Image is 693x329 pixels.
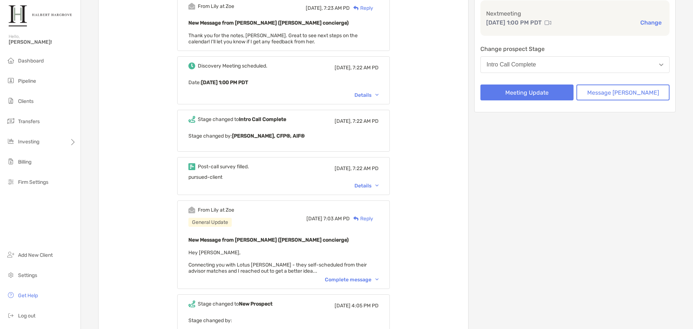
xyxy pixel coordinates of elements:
[353,118,379,124] span: 7:22 AM PD
[188,33,358,45] span: Thank you for the notes, [PERSON_NAME]. Great to see next steps on the calendar! I'll let you kno...
[350,4,373,12] div: Reply
[18,159,31,165] span: Billing
[188,62,195,69] img: Event icon
[188,316,379,325] p: Stage changed by:
[576,85,670,100] button: Message [PERSON_NAME]
[6,117,15,125] img: transfers icon
[352,303,379,309] span: 4:05 PM PD
[638,19,664,26] button: Change
[18,139,39,145] span: Investing
[354,183,379,189] div: Details
[324,5,350,11] span: 7:23 AM PD
[375,278,379,281] img: Chevron icon
[375,185,379,187] img: Chevron icon
[545,20,551,26] img: communication type
[198,3,234,9] div: From Lily at Zoe
[6,250,15,259] img: add_new_client icon
[375,94,379,96] img: Chevron icon
[480,85,574,100] button: Meeting Update
[354,92,379,98] div: Details
[18,58,44,64] span: Dashboard
[353,165,379,172] span: 7:22 AM PD
[18,118,40,125] span: Transfers
[353,216,359,221] img: Reply icon
[198,301,273,307] div: Stage changed to
[198,116,286,122] div: Stage changed to
[18,293,38,299] span: Get Help
[18,98,34,104] span: Clients
[480,44,670,53] p: Change prospect Stage
[188,78,379,87] p: Date :
[188,116,195,123] img: Event icon
[188,237,349,243] b: New Message from [PERSON_NAME] ([PERSON_NAME] concierge)
[18,252,53,258] span: Add New Client
[6,137,15,146] img: investing icon
[6,311,15,320] img: logout icon
[659,64,663,66] img: Open dropdown arrow
[6,157,15,166] img: billing icon
[353,65,379,71] span: 7:22 AM PD
[487,61,536,68] div: Intro Call Complete
[188,300,195,307] img: Event icon
[325,277,379,283] div: Complete message
[335,303,350,309] span: [DATE]
[6,177,15,186] img: firm-settings icon
[6,76,15,85] img: pipeline icon
[188,174,222,180] span: pursued-client
[198,207,234,213] div: From Lily at Zoe
[9,39,76,45] span: [PERSON_NAME]!
[480,56,670,73] button: Intro Call Complete
[198,164,249,170] div: Post-call survey filled.
[188,163,195,170] img: Event icon
[198,63,267,69] div: Discovery Meeting scheduled.
[18,313,35,319] span: Log out
[306,5,323,11] span: [DATE],
[188,218,232,227] div: General Update
[18,78,36,84] span: Pipeline
[335,165,352,172] span: [DATE],
[486,9,664,18] p: Next meeting
[6,56,15,65] img: dashboard icon
[239,301,273,307] b: New Prospect
[353,6,359,10] img: Reply icon
[350,215,373,222] div: Reply
[188,207,195,213] img: Event icon
[9,3,72,29] img: Zoe Logo
[335,118,352,124] span: [DATE],
[201,79,248,86] b: [DATE] 1:00 PM PDT
[6,270,15,279] img: settings icon
[6,291,15,299] img: get-help icon
[188,3,195,10] img: Event icon
[335,65,352,71] span: [DATE],
[6,96,15,105] img: clients icon
[323,216,350,222] span: 7:03 AM PD
[188,131,379,140] p: Stage changed by:
[188,250,367,274] span: Hey [PERSON_NAME], Connecting you with Lotus [PERSON_NAME] - they self-scheduled from their advis...
[239,116,286,122] b: Intro Call Complete
[306,216,322,222] span: [DATE]
[486,18,542,27] p: [DATE] 1:00 PM PDT
[232,133,305,139] b: [PERSON_NAME], CFP®, AIF®
[18,272,37,278] span: Settings
[188,20,349,26] b: New Message from [PERSON_NAME] ([PERSON_NAME] concierge)
[18,179,48,185] span: Firm Settings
